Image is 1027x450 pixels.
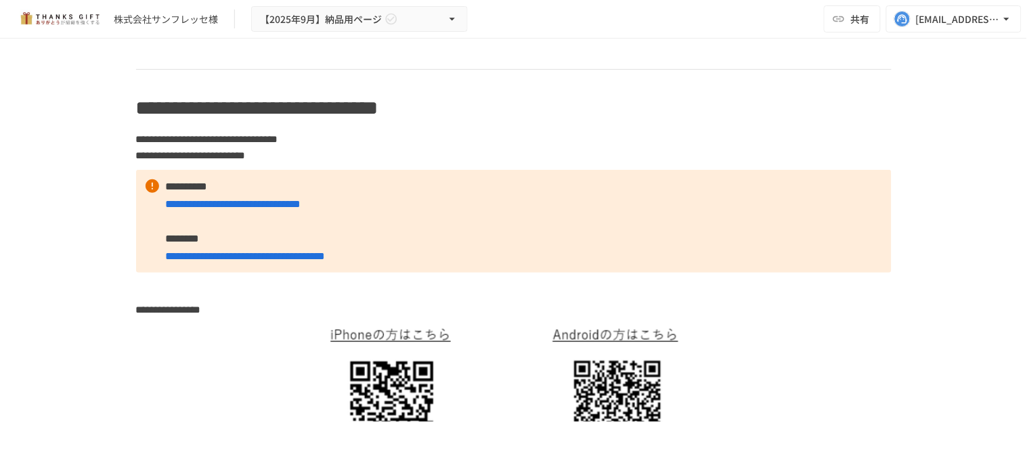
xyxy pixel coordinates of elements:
div: [EMAIL_ADDRESS][DOMAIN_NAME] [916,11,1000,28]
span: 共有 [851,12,870,26]
button: [EMAIL_ADDRESS][DOMAIN_NAME] [886,5,1022,32]
img: mMP1OxWUAhQbsRWCurg7vIHe5HqDpP7qZo7fRoNLXQh [16,8,103,30]
div: 株式会社サンフレッセ様 [114,12,218,26]
img: yE3MlILuB5yoMJLIvIuruww1FFU0joKMIrHL3wH5nFg [322,325,706,449]
button: 【2025年9月】納品用ページ [251,6,468,32]
span: 【2025年9月】納品用ページ [260,11,382,28]
button: 共有 [824,5,881,32]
